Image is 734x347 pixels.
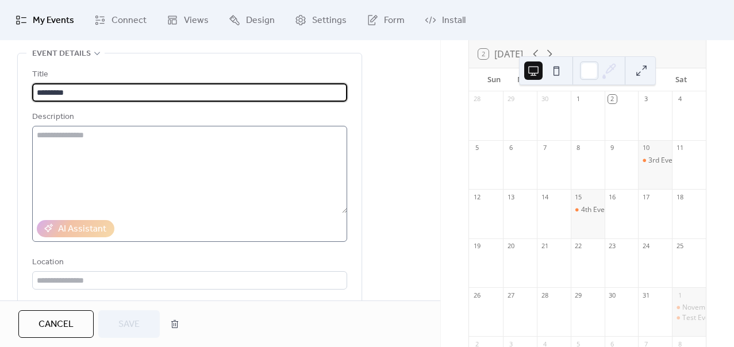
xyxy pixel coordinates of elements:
div: 22 [574,242,583,250]
div: 19 [472,242,481,250]
div: 4th Event [571,205,605,215]
div: Test Event [672,313,706,323]
span: Event details [32,47,91,61]
span: Connect [112,14,147,28]
span: Link to Google Maps [46,299,118,313]
a: Form [358,5,413,36]
a: Settings [286,5,355,36]
div: 29 [574,291,583,299]
span: Form [384,14,405,28]
div: 23 [608,242,617,250]
a: Connect [86,5,155,36]
div: 28 [540,291,549,299]
div: 24 [641,242,650,250]
div: 3rd Event [638,156,672,165]
div: 3 [641,95,650,103]
div: 2 [608,95,617,103]
div: Description [32,110,345,124]
div: 5 [472,144,481,152]
div: November Event [672,303,706,313]
div: 10 [641,144,650,152]
div: 21 [540,242,549,250]
div: 27 [506,291,515,299]
div: 30 [540,95,549,103]
div: 14 [540,192,549,201]
span: Views [184,14,209,28]
div: Location [32,256,345,269]
div: 1 [574,95,583,103]
div: Mon [509,68,540,91]
div: 4 [675,95,684,103]
a: Views [158,5,217,36]
div: Test Event [682,313,716,323]
div: 4th Event [581,205,611,215]
button: Cancel [18,310,94,338]
div: Sat [666,68,697,91]
div: 3rd Event [648,156,679,165]
div: 28 [472,95,481,103]
div: 30 [608,291,617,299]
div: 9 [608,144,617,152]
div: 31 [641,291,650,299]
div: 29 [506,95,515,103]
div: Sun [478,68,509,91]
div: 20 [506,242,515,250]
div: 25 [675,242,684,250]
span: Design [246,14,275,28]
div: 13 [506,192,515,201]
span: Settings [312,14,347,28]
div: 8 [574,144,583,152]
a: Install [416,5,474,36]
a: My Events [7,5,83,36]
span: My Events [33,14,74,28]
a: Design [220,5,283,36]
div: 18 [675,192,684,201]
div: 15 [574,192,583,201]
span: Install [442,14,466,28]
div: Title [32,68,345,82]
div: 17 [641,192,650,201]
div: 26 [472,291,481,299]
div: 1 [675,291,684,299]
div: 11 [675,144,684,152]
div: 12 [472,192,481,201]
div: 6 [506,144,515,152]
div: 16 [608,192,617,201]
span: Cancel [39,318,74,331]
div: 7 [540,144,549,152]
